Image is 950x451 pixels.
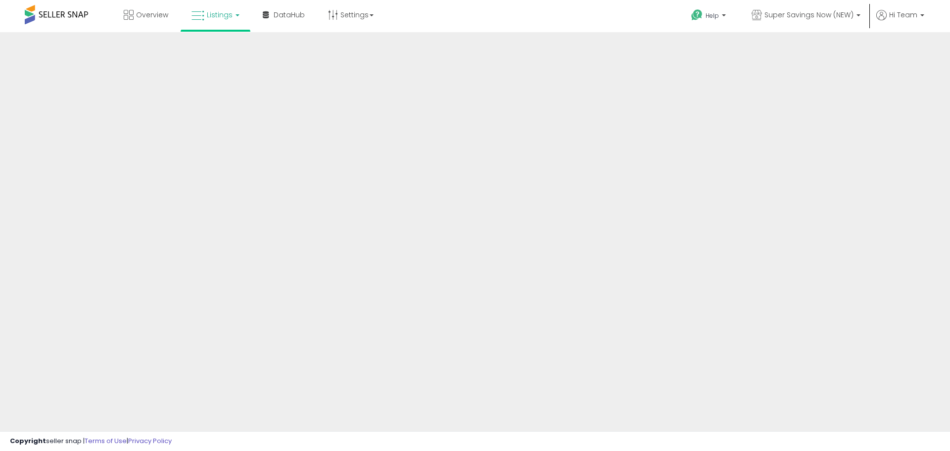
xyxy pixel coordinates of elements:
span: Super Savings Now (NEW) [764,10,854,20]
span: Overview [136,10,168,20]
strong: Copyright [10,436,46,446]
span: Help [706,11,719,20]
a: Privacy Policy [128,436,172,446]
span: Listings [207,10,233,20]
div: seller snap | | [10,437,172,446]
i: Get Help [691,9,703,21]
a: Terms of Use [85,436,127,446]
a: Hi Team [876,10,924,32]
span: Hi Team [889,10,917,20]
span: DataHub [274,10,305,20]
a: Help [683,1,736,32]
